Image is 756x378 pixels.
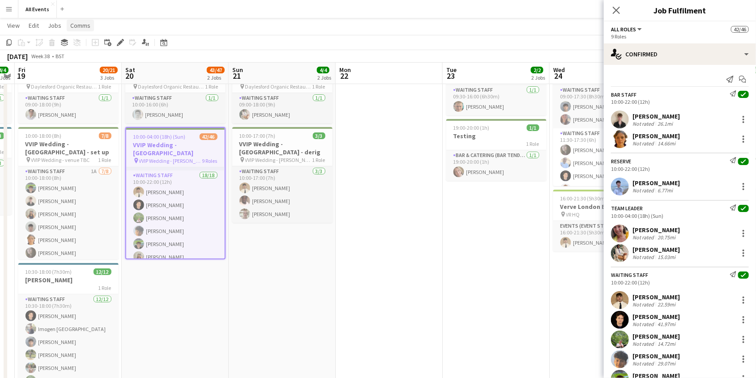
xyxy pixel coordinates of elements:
span: 1 Role [312,157,325,163]
div: [PERSON_NAME] [632,352,680,360]
div: 20.75mi [656,234,677,241]
span: 9 Roles [202,157,218,164]
span: 10:00-18:00 (8h) [26,132,62,139]
div: 2 Jobs [317,74,331,81]
span: Sun [232,66,243,74]
div: 10:00-04:00 (18h) (Sun)42/46VVIP Wedding - [GEOGRAPHIC_DATA] VVIP Wedding - [PERSON_NAME][GEOGRAP... [125,127,226,259]
div: 10:00-22:00 (12h) [611,166,749,172]
app-card-role: Bar & Catering (Bar Tender)1/119:00-20:00 (1h)[PERSON_NAME] [446,150,547,181]
span: 1/1 [527,124,539,131]
span: 7/8 [99,132,111,139]
app-card-role: Waiting Staff1/109:00-18:00 (9h)[PERSON_NAME] [232,93,333,123]
div: 41.97mi [656,321,677,327]
app-card-role: Events (Event Staff)1/116:00-21:30 (5h30m)[PERSON_NAME] [553,221,653,251]
div: 14.72mi [656,340,677,347]
div: BST [56,53,64,59]
div: [PERSON_NAME] [632,226,680,234]
span: 1 Role [526,140,539,147]
span: 10:30-18:00 (7h30m) [26,268,72,275]
span: View [7,21,20,30]
app-card-role: Waiting Staff1/109:00-18:00 (9h)[PERSON_NAME] [18,93,119,123]
span: 4/4 [317,67,329,73]
app-card-role: Waiting Staff4/411:30-17:30 (6h)[PERSON_NAME][PERSON_NAME][PERSON_NAME][PERSON_NAME] [553,128,653,198]
div: Bar Staff [611,91,636,98]
span: 20 [124,71,135,81]
span: Wed [553,66,565,74]
span: Sat [125,66,135,74]
h3: Testing [446,132,547,140]
span: 16:00-21:30 (5h30m) [560,195,607,202]
span: Jobs [48,21,61,30]
span: Edit [29,21,39,30]
h3: VVIP Wedding - [GEOGRAPHIC_DATA] - derig [232,140,333,156]
h3: VVIP Wedding - [GEOGRAPHIC_DATA] - set up [18,140,119,156]
app-job-card: 19:00-20:00 (1h)1/1Testing1 RoleBar & Catering (Bar Tender)1/119:00-20:00 (1h)[PERSON_NAME] [446,119,547,181]
span: VVIP Wedding - [PERSON_NAME][GEOGRAPHIC_DATA][PERSON_NAME] [245,157,312,163]
div: 10:00-04:00 (18h) (Sun) [611,212,749,219]
span: VVIP Wedding - venue TBC [31,157,90,163]
app-job-card: 10:00-18:00 (8h)7/8VVIP Wedding - [GEOGRAPHIC_DATA] - set up VVIP Wedding - venue TBC1 RoleWaitin... [18,127,119,259]
div: [PERSON_NAME] [632,246,680,254]
span: Daylesford Organic Restaurant [138,83,205,90]
div: 3 Jobs [100,74,117,81]
button: All Events [18,0,57,18]
app-card-role: Waiting Staff1/109:30-16:00 (6h30m)[PERSON_NAME] [446,85,547,115]
div: 6.77mi [656,187,675,194]
app-job-card: 09:00-17:30 (8h30m)6/6[PERSON_NAME] [PERSON_NAME]2 RolesWaiting Staff2/209:00-17:30 (8h30m)[PERSO... [553,54,653,186]
div: [DATE] [7,52,28,61]
div: Not rated [632,234,656,241]
div: 22.59mi [656,301,677,308]
app-card-role: Waiting Staff1A7/810:00-18:00 (8h)[PERSON_NAME][PERSON_NAME][PERSON_NAME][PERSON_NAME][PERSON_NAM... [18,166,119,288]
h3: VVIP Wedding - [GEOGRAPHIC_DATA] [126,141,225,157]
div: [PERSON_NAME] [632,132,680,140]
div: 16:00-21:30 (5h30m)1/1Verve London Event VR HQ1 RoleEvents (Event Staff)1/116:00-21:30 (5h30m)[PE... [553,190,653,251]
span: 43/47 [207,67,225,73]
div: Waiting Staff [611,272,648,278]
app-card-role: Waiting Staff3/310:00-17:00 (7h)[PERSON_NAME][PERSON_NAME][PERSON_NAME] [232,166,333,223]
span: VVIP Wedding - [PERSON_NAME][GEOGRAPHIC_DATA][PERSON_NAME] [139,157,202,164]
span: Tue [446,66,457,74]
span: Daylesford Organic Restaurant [31,83,98,90]
span: VR HQ [566,211,580,218]
app-card-role: Waiting Staff2/209:00-17:30 (8h30m)[PERSON_NAME][PERSON_NAME] [553,85,653,128]
app-job-card: 10:00-16:00 (6h)1/1Daylesford Organic Restaurant Daylesford Organic Restaurant1 RoleWaiting Staff... [125,54,226,123]
span: 23 [445,71,457,81]
span: Mon [339,66,351,74]
div: Not rated [632,340,656,347]
span: Daylesford Organic Restaurant [245,83,312,90]
a: Edit [25,20,43,31]
app-job-card: 09:00-18:00 (9h)1/1Daylesford Organic Restaurant Daylesford Organic Restaurant1 RoleWaiting Staff... [18,54,119,123]
div: Not rated [632,321,656,327]
span: 1 Role [98,285,111,291]
div: [PERSON_NAME] [632,112,680,120]
span: 10:00-17:00 (7h) [239,132,276,139]
a: View [4,20,23,31]
div: 26.1mi [656,120,675,127]
div: Team Leader [611,205,643,212]
span: 19 [17,71,26,81]
div: 15.03mi [656,254,677,260]
span: 1 Role [205,83,218,90]
h3: [PERSON_NAME] [18,276,119,284]
span: 24 [552,71,565,81]
app-job-card: 10:00-17:00 (7h)3/3VVIP Wedding - [GEOGRAPHIC_DATA] - derig VVIP Wedding - [PERSON_NAME][GEOGRAPH... [232,127,333,223]
a: Jobs [44,20,65,31]
span: 1 Role [312,83,325,90]
div: Not rated [632,301,656,308]
a: Comms [67,20,94,31]
span: 21 [231,71,243,81]
div: [PERSON_NAME] [632,313,680,321]
app-job-card: 09:30-16:00 (6h30m)1/1[PERSON_NAME] [PERSON_NAME]1 RoleWaiting Staff1/109:30-16:00 (6h30m)[PERSON... [446,54,547,115]
div: Not rated [632,360,656,367]
span: 10:00-04:00 (18h) (Sun) [133,133,186,140]
app-job-card: 09:00-18:00 (9h)1/1Daylesford Organic Restaurant Daylesford Organic Restaurant1 RoleWaiting Staff... [232,54,333,123]
div: [PERSON_NAME] [632,293,680,301]
h3: Verve London Event [553,203,653,211]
